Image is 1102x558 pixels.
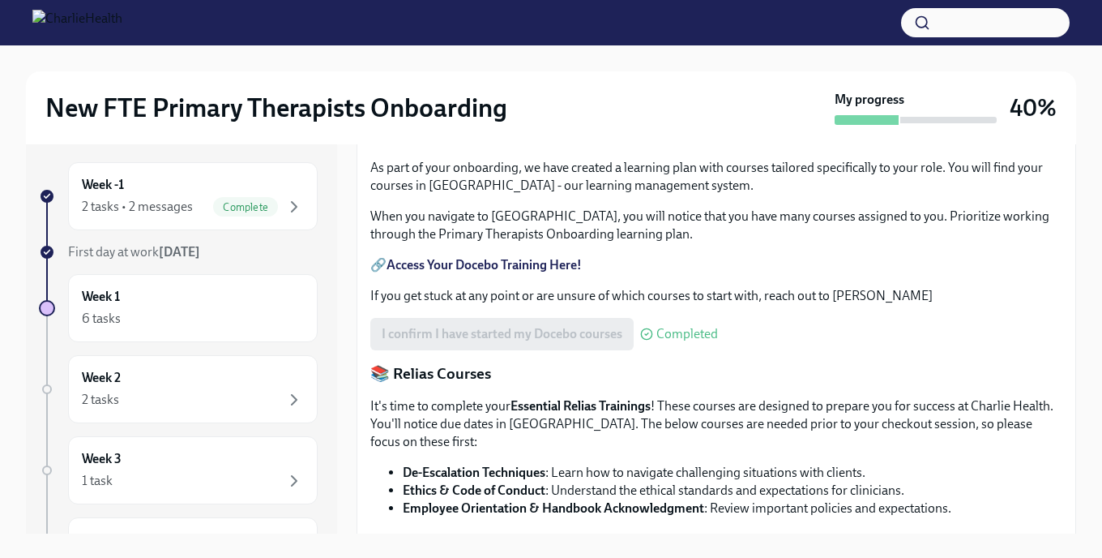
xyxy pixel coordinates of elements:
[82,288,120,306] h6: Week 1
[39,355,318,423] a: Week 22 tasks
[82,176,124,194] h6: Week -1
[82,531,122,549] h6: Week 4
[370,159,1062,195] p: As part of your onboarding, we have created a learning plan with courses tailored specifically to...
[39,162,318,230] a: Week -12 tasks • 2 messagesComplete
[82,369,121,387] h6: Week 2
[656,328,718,341] span: Completed
[32,10,122,36] img: CharlieHealth
[370,397,1062,451] p: It's time to complete your ! These courses are designed to prepare you for success at Charlie Hea...
[82,310,121,328] div: 6 tasks
[39,274,318,342] a: Week 16 tasks
[403,464,1062,482] li: : Learn how to navigate challenging situations with clients.
[1010,93,1057,122] h3: 40%
[387,257,582,273] a: Access Your Docebo Training Here!
[213,201,278,213] span: Complete
[403,500,704,516] strong: Employee Orientation & Handbook Acknowledgment
[370,363,1062,384] p: 📚 Relias Courses
[370,208,1062,243] p: When you navigate to [GEOGRAPHIC_DATA], you will notice that you have many courses assigned to yo...
[82,391,119,409] div: 2 tasks
[39,436,318,504] a: Week 31 task
[370,287,1062,305] p: If you get stuck at any point or are unsure of which courses to start with, reach out to [PERSON_...
[370,531,878,547] em: These trainings must be completed before Compliance can officially clear you to see clients.
[82,450,122,468] h6: Week 3
[403,465,545,480] strong: De-Escalation Techniques
[45,92,507,124] h2: New FTE Primary Therapists Onboarding
[82,198,193,216] div: 2 tasks • 2 messages
[835,91,904,109] strong: My progress
[159,244,200,260] strong: [DATE]
[370,256,1062,274] p: 🔗
[403,500,1062,517] li: : Review important policies and expectations.
[82,472,113,490] div: 1 task
[403,483,545,498] strong: Ethics & Code of Conduct
[39,243,318,261] a: First day at work[DATE]
[403,482,1062,500] li: : Understand the ethical standards and expectations for clinicians.
[68,244,200,260] span: First day at work
[510,398,651,414] strong: Essential Relias Trainings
